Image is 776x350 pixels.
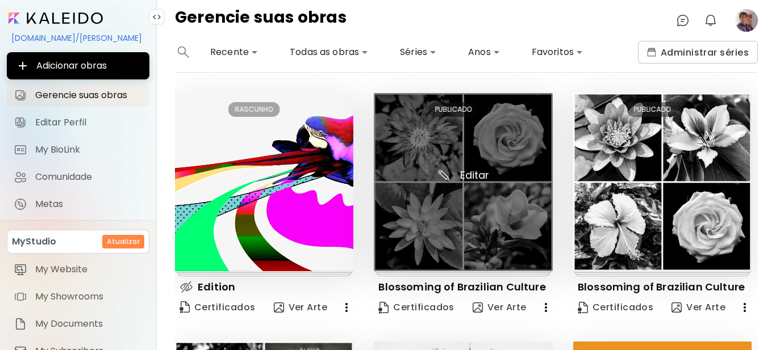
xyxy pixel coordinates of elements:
a: itemMy Documents [7,313,149,335]
img: My BioLink icon [14,143,27,157]
button: search [175,41,192,64]
span: Ver Arte [274,301,328,314]
button: bellIcon [701,11,720,30]
p: Blossoming of Brazilian Culture [378,280,545,294]
a: itemMy Website [7,258,149,281]
img: view-art [473,302,483,313]
span: Adicionar obras [16,59,140,73]
img: thumbnail [175,93,353,271]
img: Comunidade icon [14,170,27,184]
span: Editar Perfil [35,117,143,128]
span: Metas [35,199,143,210]
span: My Showrooms [35,291,143,302]
a: itemMy Showrooms [7,285,149,308]
img: hidden [180,280,193,294]
a: CertificateCertificados [573,296,658,319]
span: Administrar séries [647,47,749,58]
span: Certificados [180,300,256,315]
a: Editar Perfil iconEditar Perfil [7,111,149,134]
div: PUBLICADO [627,102,678,117]
a: CertificateCertificados [374,296,459,319]
img: thumbnail [573,93,752,271]
div: [DOMAIN_NAME]/[PERSON_NAME] [7,28,149,48]
img: chatIcon [676,14,690,27]
p: Edition [198,280,235,294]
img: printsIndicator [574,271,750,276]
img: thumbnail [374,93,552,271]
h4: Gerencie suas obras [175,9,347,32]
img: printsIndicator [375,271,552,276]
img: Certificate [378,302,389,314]
button: view-artVer Arte [468,296,531,319]
img: item [14,317,27,331]
img: Editar Perfil icon [14,116,27,129]
div: Todas as obras [285,43,373,61]
span: Certificados [578,301,654,314]
span: My Website [35,264,143,275]
img: item [14,290,27,303]
h6: Atualizar [107,237,140,247]
div: Recente [206,43,262,61]
span: Ver Arte [671,301,725,314]
a: CertificateCertificados [175,296,260,319]
img: Certificate [180,301,190,313]
div: PUBLICADO [428,102,478,117]
span: Ver Arte [473,301,527,314]
img: view-art [274,302,284,313]
span: My BioLink [35,144,143,155]
img: search [178,47,189,58]
span: Comunidade [35,171,143,183]
img: Metas icon [14,197,27,211]
div: Anos [464,43,504,61]
a: Gerencie suas obras iconGerencie suas obras [7,84,149,107]
img: collapse [152,12,161,22]
button: collectionsAdministrar séries [638,41,758,64]
img: view-art [671,302,682,313]
p: Blossoming of Brazilian Culture [578,280,745,294]
img: bellIcon [704,14,717,27]
img: item [14,263,27,276]
img: Gerencie suas obras icon [14,88,27,102]
div: RASCUNHO [228,102,280,117]
button: view-artVer Arte [667,296,730,319]
span: My Documents [35,318,143,330]
a: completeMetas iconMetas [7,193,149,216]
img: collections [647,48,656,57]
div: Séries [395,43,441,61]
p: MyStudio [12,235,56,248]
a: completeMy BioLink iconMy BioLink [7,138,149,161]
span: Gerencie suas obras [35,90,143,101]
img: printsIndicator [176,271,353,276]
img: Certificate [578,302,588,314]
button: view-artVer Arte [269,296,332,319]
a: Comunidade iconComunidade [7,166,149,188]
div: Favoritos [527,43,587,61]
button: Adicionar obras [7,52,149,79]
span: Certificados [378,301,454,314]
